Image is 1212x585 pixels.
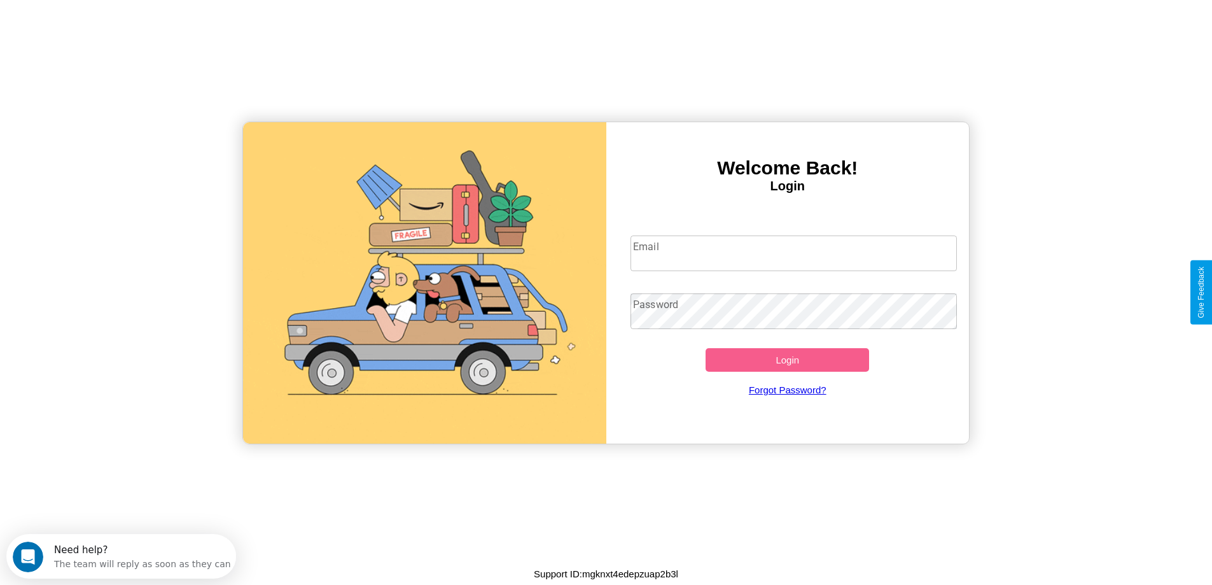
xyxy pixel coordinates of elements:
h4: Login [606,179,970,194]
iframe: Intercom live chat discovery launcher [6,534,236,579]
button: Login [706,348,869,372]
h3: Welcome Back! [606,157,970,179]
div: Need help? [48,11,225,21]
img: gif [243,122,606,444]
a: Forgot Password? [624,372,951,408]
p: Support ID: mgknxt4edepzuap2b3l [534,565,678,582]
div: Open Intercom Messenger [5,5,237,40]
iframe: Intercom live chat [13,542,43,572]
div: The team will reply as soon as they can [48,21,225,34]
div: Give Feedback [1197,267,1206,318]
